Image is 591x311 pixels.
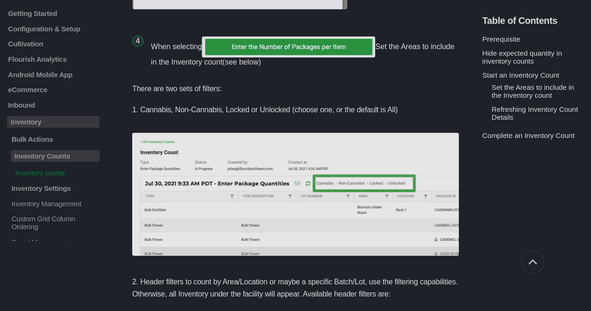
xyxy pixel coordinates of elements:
[491,105,578,121] a: Refreshing Inventory Count Details
[482,35,520,43] a: Prerequisite
[7,169,100,177] a: Inventory counts
[11,135,100,143] p: Bulk Actions
[7,71,100,79] a: Android Mobile App
[132,276,459,300] p: 2. Header filters to count by Area/Location or maybe a specific Batch/Lot, use the filtering capa...
[11,238,100,246] p: Brand Management
[482,49,562,65] a: Hide expected quantity in inventory counts
[11,150,100,162] p: Inventory Counts
[11,184,100,192] p: Inventory Settings
[7,101,100,109] a: Inbound
[132,133,459,256] img: image.png
[7,215,100,231] a: Custom Grid Column Ordering
[7,184,100,192] a: Inventory Settings
[11,200,100,208] p: Inventory Management
[482,71,559,79] a: Start an Inventory Count
[482,15,584,26] h5: Table of Contents
[491,83,574,99] a: Set the Areas to include in the Inventory count
[7,135,100,143] a: Bulk Actions
[14,169,100,177] p: Inventory counts
[482,131,575,139] a: Complete an Inventory Count
[7,55,100,63] a: Flourish Analytics
[202,36,375,58] img: screen-shot-2021-12-23-at-3-31-56-pm.png
[7,200,100,208] a: Inventory Management
[7,150,100,162] a: Inventory Counts
[7,86,100,94] a: eCommerce
[147,29,459,74] li: When selecting Set the Areas to include in the Inventory count
[7,116,100,128] a: Inventory
[7,238,100,246] a: Brand Management
[7,40,100,48] a: Cultivation
[132,83,459,95] p: There are two sets of filters:
[11,215,100,231] p: Custom Grid Column Ordering
[7,25,100,33] a: Configuration & Setup
[132,104,459,116] p: 1. Cannabis, Non-Cannabis, Locked or Unlocked (choose one, or the default is All)
[7,9,100,17] a: Getting Started
[521,250,544,274] button: Go back to top of document
[222,58,261,66] a: (see below)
